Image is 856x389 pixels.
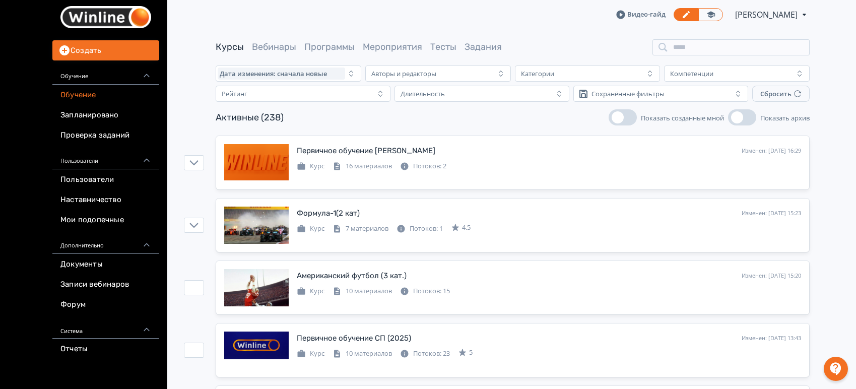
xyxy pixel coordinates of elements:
button: Авторы и редакторы [365,66,511,82]
a: Программы [304,41,355,52]
a: Запланировано [52,105,159,125]
button: Сбросить [752,86,810,102]
div: Курс [297,161,324,171]
a: Отчеты [52,339,159,359]
a: Записи вебинаров [52,274,159,294]
div: 7 материалов [333,224,388,234]
div: Потоков: 15 [400,286,450,296]
div: Авторы и редакторы [371,70,436,78]
a: Курсы [216,41,244,52]
div: Курс [297,224,324,234]
a: Мероприятия [363,41,422,52]
button: Компетенции [664,66,810,82]
span: 5 [469,348,473,358]
div: Рейтинг [222,90,247,98]
div: Изменен: [DATE] 15:20 [742,272,801,280]
a: Тесты [430,41,456,52]
button: Категории [515,66,661,82]
div: Дополнительно [52,230,159,254]
div: Курс [297,286,324,296]
a: Форум [52,294,159,314]
button: Длительность [394,86,569,102]
a: Наставничество [52,189,159,210]
a: Вебинары [252,41,296,52]
div: Потоков: 2 [400,161,446,171]
div: Изменен: [DATE] 15:23 [742,209,801,218]
div: Длительность [401,90,445,98]
div: Компетенции [670,70,713,78]
div: Потоков: 1 [397,224,443,234]
div: Первичное обучение ПМ [297,145,435,157]
a: Документы [52,254,159,274]
div: Первичное обучение СП (2025) [297,333,411,344]
span: 4.5 [462,223,471,233]
button: Рейтинг [216,86,390,102]
a: Видео-гайд [616,10,666,20]
div: Формула-1(2 кат) [297,208,360,219]
div: Система [52,314,159,339]
div: Американский футбол (3 кат.) [297,270,407,282]
div: Сохранённые фильтры [591,90,665,98]
div: Курс [297,349,324,359]
span: Показать созданные мной [641,113,724,122]
a: Задания [465,41,502,52]
a: Проверка заданий [52,125,159,145]
button: Дата изменения: сначала новые [216,66,361,82]
div: 16 материалов [333,161,392,171]
img: https://files.teachbase.ru/system/accounts/17824/logos/medium/d1d72a04480499d475272cdcb9144f203d8... [60,6,151,28]
div: 10 материалов [333,349,392,359]
div: 10 материалов [333,286,392,296]
div: Активные (238) [216,111,284,124]
div: Категории [521,70,554,78]
a: Пользователи [52,169,159,189]
button: Сохранённые фильтры [573,86,748,102]
div: Изменен: [DATE] 13:43 [742,334,801,343]
span: Дарья Клочкова [735,9,799,21]
span: Показать архив [760,113,810,122]
a: Переключиться в режим ученика [698,8,723,21]
button: Создать [52,40,159,60]
span: Дата изменения: сначала новые [220,70,327,78]
div: Потоков: 23 [400,349,450,359]
a: Обучение [52,85,159,105]
div: Обучение [52,60,159,85]
div: Пользователи [52,145,159,169]
div: Изменен: [DATE] 16:29 [742,147,801,155]
a: Мои подопечные [52,210,159,230]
